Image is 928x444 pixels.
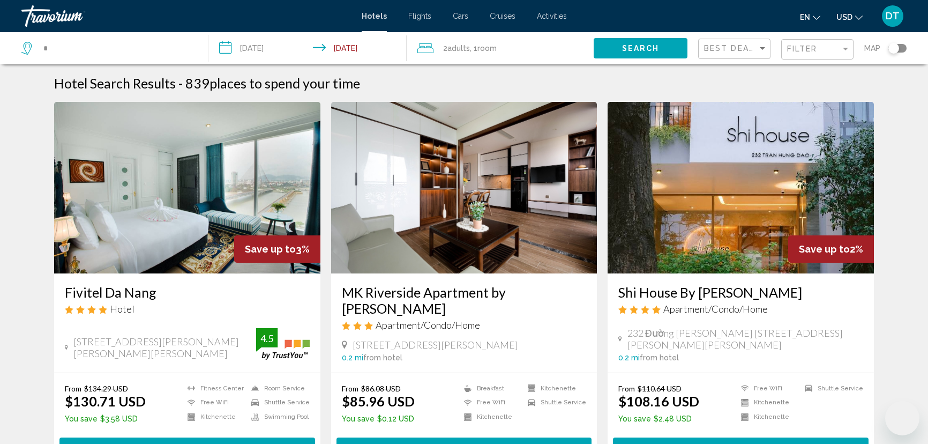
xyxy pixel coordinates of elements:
li: Kitchenette [459,412,522,421]
p: $0.12 USD [342,415,415,423]
span: From [342,384,358,393]
li: Breakfast [459,384,522,393]
span: Apartment/Condo/Home [376,319,480,331]
span: Save up to [799,243,850,255]
span: 0.2 mi [342,353,363,362]
a: Activities [537,12,567,20]
span: from hotel [363,353,402,362]
a: Fivitel Da Nang [65,284,310,300]
span: 0.2 mi [618,353,640,362]
a: Flights [408,12,431,20]
span: - [178,75,183,91]
span: Search [622,45,660,53]
span: From [65,384,81,393]
li: Free WiFi [182,398,246,408]
span: 2 [443,41,470,56]
span: USD [836,13,852,21]
img: trustyou-badge.svg [256,328,310,360]
div: 4 star Hotel [65,303,310,315]
li: Free WiFi [459,398,522,408]
li: Kitchenette [736,398,799,408]
button: Change language [800,9,820,25]
button: Toggle map [880,43,907,53]
button: Travelers: 2 adults, 0 children [407,32,594,64]
li: Fitness Center [182,384,246,393]
span: Hotel [110,303,134,315]
span: Adults [447,44,470,53]
span: Apartment/Condo/Home [663,303,768,315]
span: [STREET_ADDRESS][PERSON_NAME] [353,339,518,351]
li: Shuttle Service [246,398,310,408]
p: $2.48 USD [618,415,699,423]
span: Map [864,41,880,56]
button: Change currency [836,9,863,25]
div: 2% [788,235,874,263]
span: from hotel [640,353,679,362]
button: Search [594,38,687,58]
span: Room [477,44,497,53]
span: Save up to [245,243,296,255]
span: You save [342,415,375,423]
button: Check-in date: Sep 4, 2025 Check-out date: Sep 8, 2025 [208,32,406,64]
img: Hotel image [54,102,320,273]
a: MK Riverside Apartment by [PERSON_NAME] [342,284,587,316]
span: DT [886,11,900,21]
del: $134.29 USD [84,384,128,393]
a: Shi House By [PERSON_NAME] [618,284,863,300]
span: From [618,384,635,393]
ins: $130.71 USD [65,393,146,409]
li: Room Service [246,384,310,393]
span: places to spend your time [209,75,360,91]
span: Filter [787,45,818,53]
img: Hotel image [608,102,874,273]
li: Shuttle Service [799,384,863,393]
li: Shuttle Service [522,398,586,408]
li: Free WiFi [736,384,799,393]
span: [STREET_ADDRESS][PERSON_NAME][PERSON_NAME][PERSON_NAME] [73,336,256,359]
ins: $85.96 USD [342,393,415,409]
ins: $108.16 USD [618,393,699,409]
li: Kitchenette [736,412,799,421]
mat-select: Sort by [704,45,767,54]
iframe: Button to launch messaging window [885,401,919,435]
span: en [800,13,810,21]
span: You save [618,415,651,423]
span: , 1 [470,41,497,56]
a: Travorium [21,5,351,27]
p: $3.58 USD [65,415,146,423]
a: Cruises [490,12,515,20]
a: Hotels [362,12,387,20]
li: Swimming Pool [246,412,310,421]
span: Best Deals [704,44,760,53]
del: $110.64 USD [638,384,682,393]
h1: Hotel Search Results [54,75,176,91]
del: $86.08 USD [361,384,401,393]
div: 4.5 [256,332,278,345]
h2: 839 [185,75,360,91]
span: 232 Đường [PERSON_NAME] [STREET_ADDRESS][PERSON_NAME][PERSON_NAME] [627,327,863,351]
div: 3 star Apartment [342,319,587,331]
button: User Menu [879,5,907,27]
div: 3% [234,235,320,263]
img: Hotel image [331,102,597,273]
div: 4 star Apartment [618,303,863,315]
span: You save [65,415,98,423]
a: Cars [453,12,468,20]
li: Kitchenette [182,412,246,421]
button: Filter [781,39,854,61]
li: Kitchenette [522,384,586,393]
